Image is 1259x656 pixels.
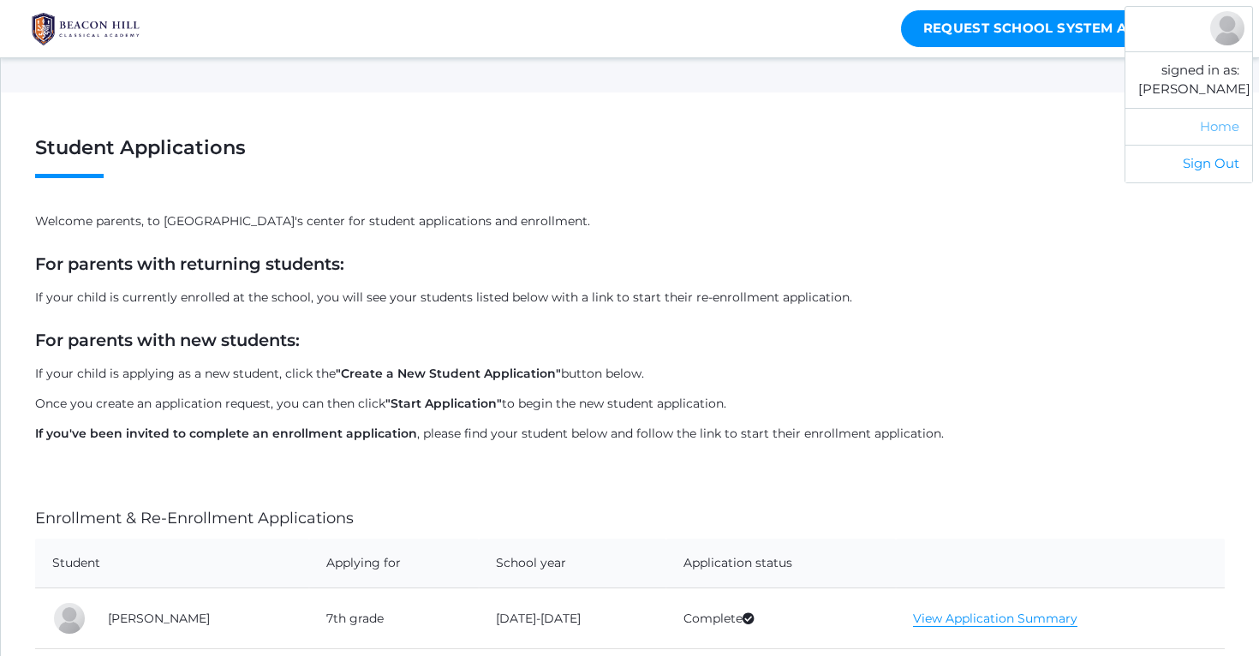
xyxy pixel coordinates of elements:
th: Application status [666,539,897,588]
li: signed in as: [PERSON_NAME] [1125,51,1252,108]
strong: If you've been invited to complete an enrollment application [35,426,417,441]
th: Applying for [309,539,479,588]
div: Nicole Henry [1210,11,1244,45]
a: Home [1125,108,1252,146]
a: Sign Out [1125,145,1252,182]
th: School year [479,539,666,588]
td: [DATE]-[DATE] [479,588,666,649]
strong: "Start Application" [385,396,502,411]
p: Welcome parents, to [GEOGRAPHIC_DATA]'s center for student applications and enrollment. [35,212,1225,230]
a: Request School System Access [901,10,1196,47]
td: Complete [666,588,897,649]
p: Once you create an application request, you can then click to begin the new student application. [35,395,1225,413]
th: Student [35,539,309,588]
h1: Student Applications [35,137,1225,178]
strong: For parents with new students: [35,330,300,350]
p: If your child is currently enrolled at the school, you will see your students listed below with a... [35,289,1225,307]
td: [PERSON_NAME] [91,588,309,649]
strong: For parents with returning students: [35,253,344,274]
p: If your child is applying as a new student, click the button below. [35,365,1225,383]
img: BHCALogos-05-308ed15e86a5a0abce9b8dd61676a3503ac9727e845dece92d48e8588c001991.png [21,8,150,51]
td: 7th grade [309,588,479,649]
h4: Enrollment & Re-Enrollment Applications [35,510,1225,528]
p: , please find your student below and follow the link to start their enrollment application. [35,425,1225,443]
div: Judah Henry [52,601,87,635]
strong: "Create a New Student Application" [336,366,561,381]
a: View Application Summary [913,611,1077,627]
